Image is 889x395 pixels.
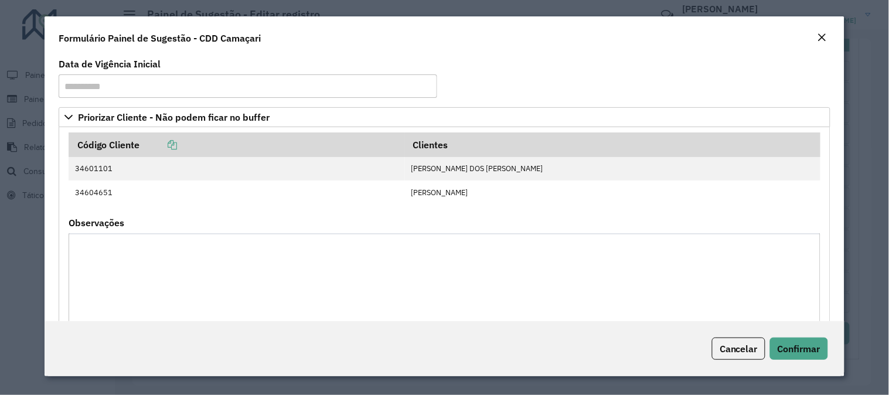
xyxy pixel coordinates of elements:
[69,157,404,181] td: 34601101
[818,33,827,42] em: Fechar
[140,139,178,151] a: Copiar
[778,343,820,355] span: Confirmar
[770,338,828,360] button: Confirmar
[712,338,765,360] button: Cancelar
[59,57,161,71] label: Data de Vigência Inicial
[405,132,820,157] th: Clientes
[720,343,758,355] span: Cancelar
[59,127,830,348] div: Priorizar Cliente - Não podem ficar no buffer
[69,216,124,230] label: Observações
[814,30,830,46] button: Close
[405,181,820,204] td: [PERSON_NAME]
[405,157,820,181] td: [PERSON_NAME] DOS [PERSON_NAME]
[59,31,261,45] h4: Formulário Painel de Sugestão - CDD Camaçari
[59,107,830,127] a: Priorizar Cliente - Não podem ficar no buffer
[69,132,404,157] th: Código Cliente
[78,113,270,122] span: Priorizar Cliente - Não podem ficar no buffer
[69,181,404,204] td: 34604651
